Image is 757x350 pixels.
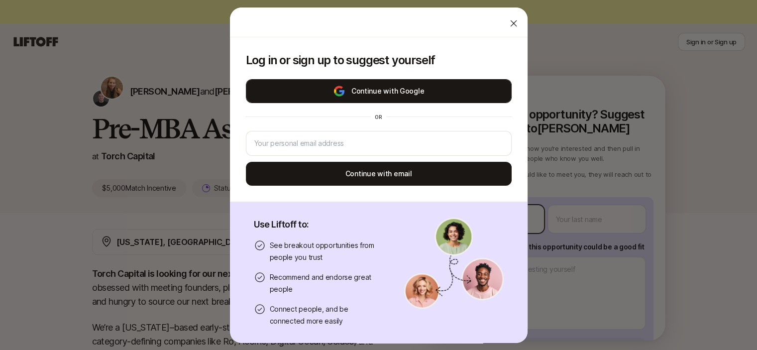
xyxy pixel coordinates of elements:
[246,79,512,103] button: Continue with Google
[246,162,512,186] button: Continue with email
[270,271,380,295] p: Recommend and endorse great people
[254,137,503,149] input: Your personal email address
[333,85,345,97] img: google-logo
[404,218,504,309] img: signup-banner
[371,113,387,121] div: or
[254,218,380,232] p: Use Liftoff to:
[246,53,512,67] p: Log in or sign up to suggest yourself
[270,239,380,263] p: See breakout opportunities from people you trust
[270,303,380,327] p: Connect people, and be connected more easily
